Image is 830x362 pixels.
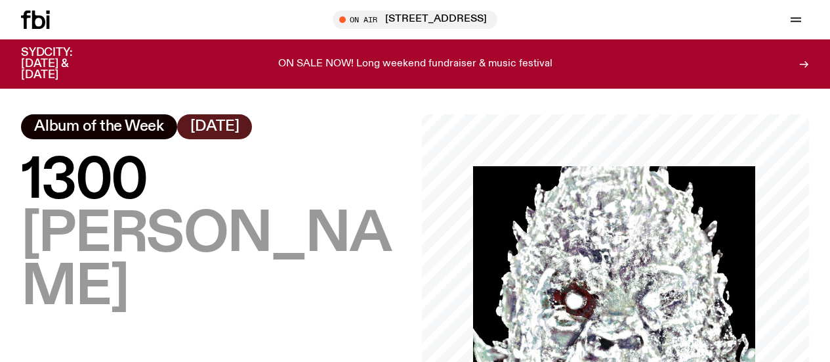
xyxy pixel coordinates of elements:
[21,152,146,211] span: 1300
[21,205,390,317] span: [PERSON_NAME]
[190,120,239,134] span: [DATE]
[34,120,164,134] span: Album of the Week
[278,58,552,70] p: ON SALE NOW! Long weekend fundraiser & music festival
[21,47,105,81] h3: SYDCITY: [DATE] & [DATE]
[333,11,497,29] button: On Air[STREET_ADDRESS]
